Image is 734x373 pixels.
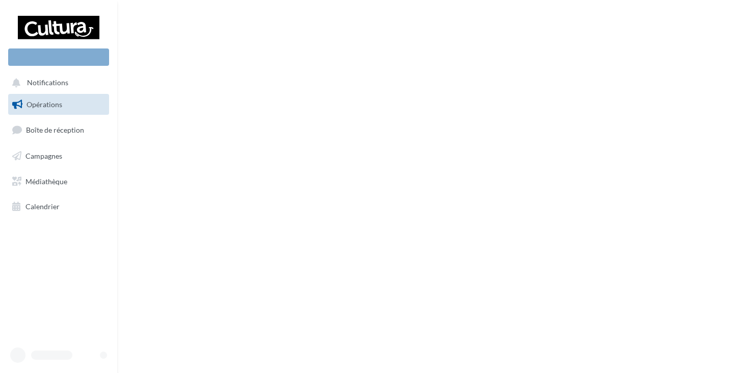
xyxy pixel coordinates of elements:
[6,94,111,115] a: Opérations
[27,79,68,87] span: Notifications
[26,126,84,134] span: Boîte de réception
[25,202,60,211] span: Calendrier
[6,196,111,217] a: Calendrier
[25,177,67,185] span: Médiathèque
[6,119,111,141] a: Boîte de réception
[8,48,109,66] div: Nouvelle campagne
[27,100,62,109] span: Opérations
[6,145,111,167] a: Campagnes
[25,152,62,160] span: Campagnes
[6,171,111,192] a: Médiathèque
